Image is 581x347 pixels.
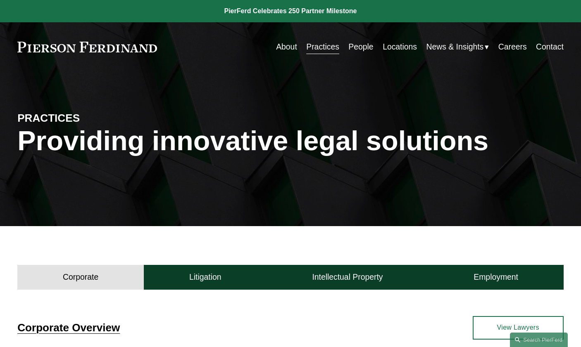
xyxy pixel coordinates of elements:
a: Locations [383,39,417,55]
a: Search this site [510,333,568,347]
a: Careers [498,39,527,55]
a: Contact [536,39,564,55]
a: About [276,39,297,55]
h4: Corporate [63,272,98,282]
h1: Providing innovative legal solutions [17,125,564,156]
h4: Intellectual Property [312,272,383,282]
a: Practices [306,39,339,55]
a: View Lawyers [473,316,564,340]
h4: Litigation [189,272,221,282]
a: Corporate Overview [17,321,120,334]
a: People [348,39,373,55]
h4: PRACTICES [17,111,154,125]
a: folder dropdown [426,39,489,55]
h4: Employment [474,272,518,282]
span: News & Insights [426,40,483,54]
